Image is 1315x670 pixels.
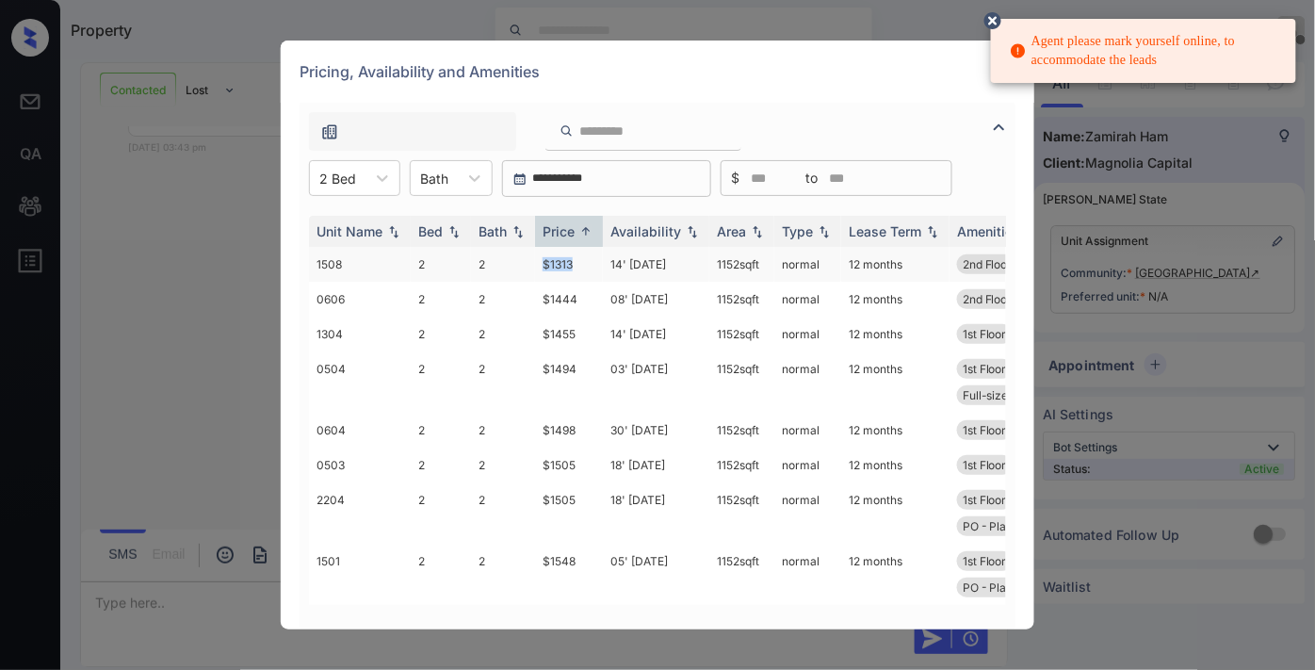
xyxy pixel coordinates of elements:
td: $1505 [535,448,603,482]
span: 2nd Floor [963,292,1013,306]
img: sorting [445,225,463,238]
td: 2 [471,482,535,544]
td: $1444 [535,282,603,317]
td: 08' [DATE] [603,282,709,317]
td: 2 [411,413,471,448]
td: 2 [471,282,535,317]
td: $1498 [535,413,603,448]
td: 12 months [841,351,950,413]
td: 12 months [841,317,950,351]
td: 2 [471,351,535,413]
div: Bath [479,223,507,239]
span: 2nd Floor [963,257,1013,271]
td: $1548 [535,544,603,605]
td: normal [774,282,841,317]
td: normal [774,482,841,544]
td: 2 [471,448,535,482]
td: 2 [411,351,471,413]
img: icon-zuma [560,123,574,139]
td: 2 [411,317,471,351]
td: 2 [471,247,535,282]
img: sorting [923,225,942,238]
div: Agent please mark yourself online, to accommodate the leads [1010,25,1281,77]
div: Availability [610,223,681,239]
img: sorting [748,225,767,238]
td: 2204 [309,482,411,544]
td: 0504 [309,351,411,413]
div: Pricing, Availability and Amenities [281,41,1034,103]
td: 1508 [309,247,411,282]
div: Lease Term [849,223,921,239]
td: 14' [DATE] [603,247,709,282]
td: 30' [DATE] [603,413,709,448]
td: 2 [411,482,471,544]
td: $1455 [535,317,603,351]
span: 1st Floor [963,458,1007,472]
td: 0604 [309,413,411,448]
span: $ [731,168,739,188]
td: 14' [DATE] [603,317,709,351]
td: 2 [471,317,535,351]
img: icon-zuma [320,123,339,141]
div: Type [782,223,813,239]
td: 2 [411,448,471,482]
td: 12 months [841,448,950,482]
div: Bed [418,223,443,239]
td: 1152 sqft [709,448,774,482]
td: 0503 [309,448,411,482]
td: normal [774,413,841,448]
td: 1304 [309,317,411,351]
td: 0606 [309,282,411,317]
td: 1152 sqft [709,482,774,544]
td: 1501 [309,544,411,605]
td: 1152 sqft [709,544,774,605]
span: 1st Floor [963,554,1007,568]
span: Full-size washe... [963,388,1055,402]
img: sorting [683,225,702,238]
td: 2 [411,247,471,282]
img: icon-zuma [988,116,1011,139]
span: 1st Floor [963,423,1007,437]
span: PO - Plank (All... [963,580,1048,595]
div: Unit Name [317,223,382,239]
td: 1152 sqft [709,317,774,351]
span: to [805,168,818,188]
td: 03' [DATE] [603,351,709,413]
img: sorting [509,225,528,238]
span: 1st Floor [963,362,1007,376]
td: 2 [411,282,471,317]
div: Price [543,223,575,239]
td: 1152 sqft [709,413,774,448]
td: $1494 [535,351,603,413]
td: 1152 sqft [709,247,774,282]
td: 2 [411,544,471,605]
td: 12 months [841,544,950,605]
td: normal [774,317,841,351]
td: 18' [DATE] [603,448,709,482]
img: sorting [384,225,403,238]
td: 2 [471,544,535,605]
td: normal [774,448,841,482]
td: $1505 [535,482,603,544]
span: 1st Floor [963,327,1007,341]
td: 12 months [841,413,950,448]
img: sorting [576,224,595,238]
span: 1st Floor [963,493,1007,507]
td: 12 months [841,247,950,282]
img: sorting [815,225,834,238]
td: normal [774,247,841,282]
td: 18' [DATE] [603,482,709,544]
td: 1152 sqft [709,351,774,413]
td: 2 [471,413,535,448]
td: 05' [DATE] [603,544,709,605]
td: $1313 [535,247,603,282]
div: Area [717,223,746,239]
div: Amenities [957,223,1020,239]
td: 1152 sqft [709,282,774,317]
td: normal [774,351,841,413]
td: 12 months [841,482,950,544]
span: PO - Plank (All... [963,519,1048,533]
td: normal [774,544,841,605]
td: 12 months [841,282,950,317]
